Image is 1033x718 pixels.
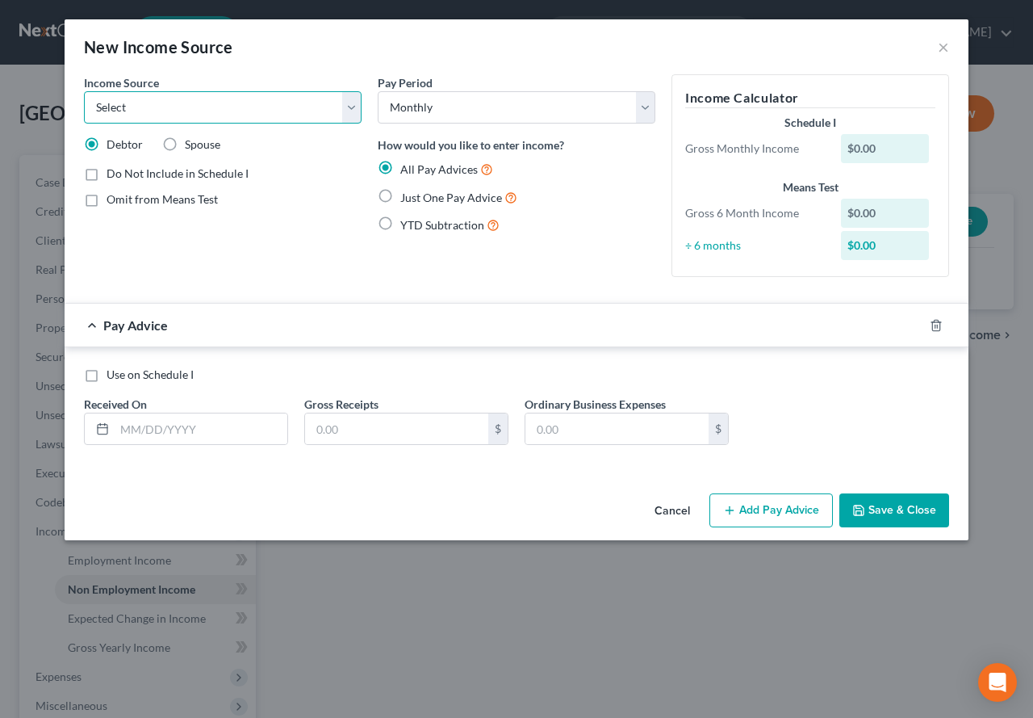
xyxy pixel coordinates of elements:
label: Ordinary Business Expenses [525,396,666,413]
button: Add Pay Advice [709,493,833,527]
div: $0.00 [841,134,930,163]
div: Gross 6 Month Income [677,205,833,221]
input: 0.00 [305,414,488,444]
button: × [938,37,949,57]
span: All Pay Advices [400,162,478,176]
span: Do Not Include in Schedule I [107,166,249,180]
span: YTD Subtraction [400,218,484,232]
div: Open Intercom Messenger [978,663,1017,702]
span: Just One Pay Advice [400,191,502,204]
div: Schedule I [685,115,935,131]
div: $ [488,414,508,444]
span: Use on Schedule I [107,367,194,381]
div: $ [709,414,728,444]
div: Means Test [685,179,935,195]
input: MM/DD/YYYY [115,414,287,444]
h5: Income Calculator [685,88,935,108]
input: 0.00 [525,414,709,444]
span: Pay Advice [103,317,168,333]
div: ÷ 6 months [677,237,833,254]
label: How would you like to enter income? [378,136,564,153]
div: New Income Source [84,36,233,58]
button: Save & Close [839,493,949,527]
span: Omit from Means Test [107,192,218,206]
span: Debtor [107,137,143,151]
span: Spouse [185,137,220,151]
button: Cancel [642,495,703,527]
label: Pay Period [378,74,433,91]
span: Income Source [84,76,159,90]
label: Gross Receipts [304,396,378,413]
span: Received On [84,397,147,411]
div: $0.00 [841,231,930,260]
div: Gross Monthly Income [677,141,833,157]
div: $0.00 [841,199,930,228]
